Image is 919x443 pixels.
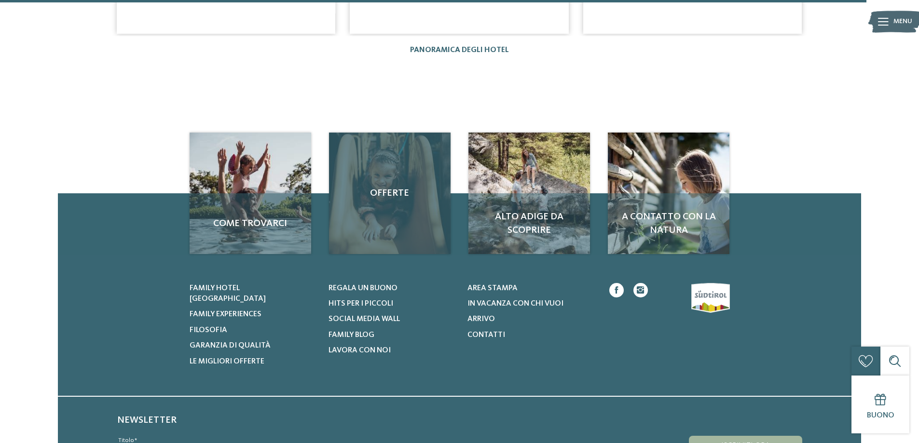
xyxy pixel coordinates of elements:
img: Single con bambini in vacanza: relax puro [190,133,311,254]
img: Single con bambini in vacanza: relax puro [608,133,729,254]
span: Hits per i piccoli [329,300,393,308]
span: Family experiences [190,310,261,318]
span: Buono [867,412,894,419]
a: Garanzia di qualità [190,340,316,351]
span: Social Media Wall [329,315,400,323]
a: Arrivo [467,314,594,324]
a: Social Media Wall [329,314,455,324]
a: Single con bambini in vacanza: relax puro Come trovarci [190,133,311,254]
span: Garanzia di qualità [190,342,271,349]
span: Alto Adige da scoprire [478,210,580,237]
span: Lavora con noi [329,347,391,354]
a: Lavora con noi [329,345,455,356]
a: Single con bambini in vacanza: relax puro Offerte [329,133,451,254]
a: Family hotel [GEOGRAPHIC_DATA] [190,283,316,305]
span: Family hotel [GEOGRAPHIC_DATA] [190,284,266,303]
a: Buono [851,376,909,433]
span: In vacanza con chi vuoi [467,300,563,308]
span: Area stampa [467,284,518,292]
a: Hits per i piccoli [329,298,455,309]
span: Le migliori offerte [190,358,264,365]
span: Newsletter [117,416,177,425]
span: Regala un buono [329,284,398,292]
span: Contatti [467,331,505,339]
a: Single con bambini in vacanza: relax puro Alto Adige da scoprire [468,133,590,254]
span: Filosofia [190,326,227,334]
a: Filosofia [190,325,316,336]
a: Panoramica degli hotel [410,46,509,54]
a: Le migliori offerte [190,356,316,367]
span: A contatto con la natura [617,210,720,237]
img: Single con bambini in vacanza: relax puro [468,133,590,254]
a: Family experiences [190,309,316,320]
a: Family Blog [329,330,455,340]
span: Come trovarci [199,217,302,230]
a: Area stampa [467,283,594,294]
a: Regala un buono [329,283,455,294]
a: In vacanza con chi vuoi [467,298,594,309]
span: Offerte [339,187,441,200]
a: Contatti [467,330,594,340]
span: Family Blog [329,331,374,339]
span: Arrivo [467,315,495,323]
a: Single con bambini in vacanza: relax puro A contatto con la natura [608,133,729,254]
